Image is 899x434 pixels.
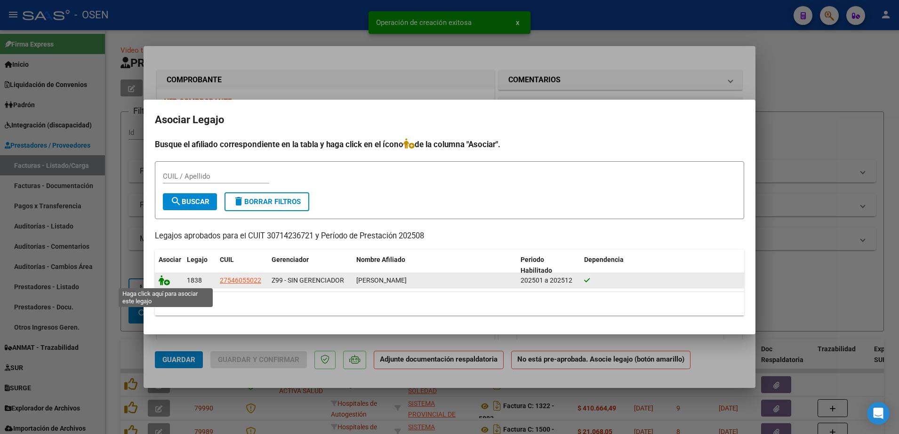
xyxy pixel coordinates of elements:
datatable-header-cell: Dependencia [580,250,745,281]
span: Gerenciador [272,256,309,263]
mat-icon: search [170,196,182,207]
span: Z99 - SIN GERENCIADOR [272,276,344,284]
datatable-header-cell: Asociar [155,250,183,281]
button: Buscar [163,193,217,210]
datatable-header-cell: Legajo [183,250,216,281]
span: Dependencia [584,256,624,263]
span: AIME DELFINA CRISTAL [356,276,407,284]
div: 202501 a 202512 [521,275,577,286]
span: Borrar Filtros [233,197,301,206]
span: Buscar [170,197,209,206]
h2: Asociar Legajo [155,111,744,129]
span: Nombre Afiliado [356,256,405,263]
h4: Busque el afiliado correspondiente en la tabla y haga click en el ícono de la columna "Asociar". [155,138,744,150]
datatable-header-cell: Gerenciador [268,250,353,281]
span: Asociar [159,256,181,263]
div: Open Intercom Messenger [867,402,890,425]
span: CUIL [220,256,234,263]
datatable-header-cell: CUIL [216,250,268,281]
div: 1 registros [155,292,744,316]
span: 27546055022 [220,276,261,284]
button: Borrar Filtros [225,192,309,211]
p: Legajos aprobados para el CUIT 30714236721 y Período de Prestación 202508 [155,230,744,242]
mat-icon: delete [233,196,244,207]
span: 1838 [187,276,202,284]
span: Periodo Habilitado [521,256,552,274]
datatable-header-cell: Periodo Habilitado [517,250,580,281]
span: Legajo [187,256,208,263]
datatable-header-cell: Nombre Afiliado [353,250,517,281]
